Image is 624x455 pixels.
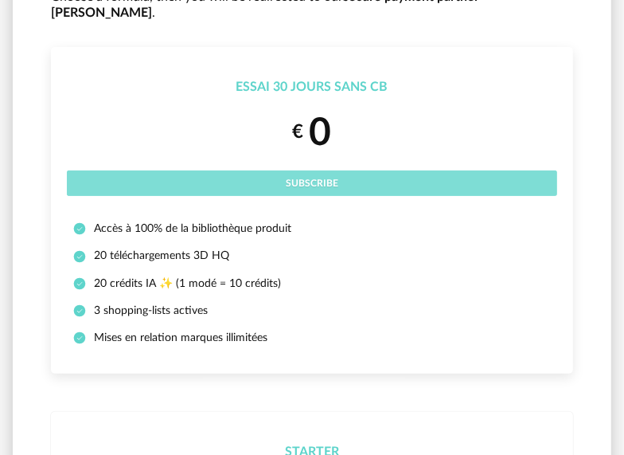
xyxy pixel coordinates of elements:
span: Subscribe [286,178,338,188]
li: 20 crédits IA ✨ (1 modé = 10 crédits) [73,277,551,291]
li: 3 shopping-lists actives [73,304,551,318]
li: Accès à 100% de la bibliothèque produit [73,222,551,236]
div: Essai 30 jours sans CB [67,79,557,96]
span: 0 [310,114,332,152]
li: 20 téléchargements 3D HQ [73,249,551,263]
small: € [292,120,303,145]
li: Mises en relation marques illimitées [73,331,551,345]
button: Subscribe [67,171,557,196]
